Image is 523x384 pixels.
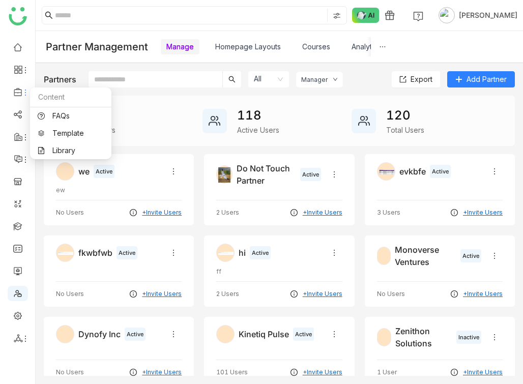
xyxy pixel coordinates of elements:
[386,106,424,125] div: 120
[447,71,515,87] button: Add Partner
[413,11,423,21] img: help.svg
[56,368,84,377] div: No Users
[250,246,271,260] div: Active
[352,8,380,23] img: ask-buddy-normal.svg
[377,368,397,377] div: 1 User
[395,244,456,268] div: Monoverse Ventures
[293,328,314,341] div: Active
[392,71,440,87] button: Export
[303,289,342,299] a: +Invite Users
[254,71,283,87] nz-select-item: All
[352,42,381,51] a: Analytics
[399,165,426,178] div: evkbfe
[430,165,451,179] div: Active
[237,125,279,135] div: Active Users
[467,74,507,85] span: Add Partner
[463,208,503,217] a: +Invite Users
[117,246,137,260] div: Active
[302,42,330,51] a: Courses
[463,289,503,299] a: +Invite Users
[216,267,342,276] div: ff
[166,42,194,51] a: Manage
[395,325,452,349] div: Zenithon Solutions
[216,368,248,377] div: 101 Users
[216,208,239,217] div: 2 Users
[125,328,146,341] div: Active
[217,244,235,262] img: 6867978052e8902e80224d92
[215,42,281,51] a: Homepage Layouts
[377,163,396,181] img: 6868be3682f7e37c0c727799
[333,12,341,20] img: search-type.svg
[377,289,405,299] div: No Users
[56,208,84,217] div: No Users
[46,41,148,53] div: Partner Management
[142,368,182,377] a: +Invite Users
[377,208,400,217] div: 3 Users
[303,208,342,217] a: +Invite Users
[38,147,104,154] a: Library
[217,166,232,184] img: 686df30f59614c7980a3c344
[9,7,27,25] img: logo
[237,106,279,125] div: 118
[239,247,246,259] div: hi
[56,186,182,195] div: ew
[460,249,481,263] div: Active
[303,368,342,377] a: +Invite Users
[216,289,239,299] div: 2 Users
[44,73,76,85] div: Partners
[459,10,517,21] span: [PERSON_NAME]
[456,331,481,344] div: Inactive
[56,244,75,262] img: 6867a94a439ed8697d111069
[78,165,90,178] div: we
[94,165,114,179] div: Active
[56,289,84,299] div: No Users
[78,247,112,259] div: fkwbfwb
[463,368,503,377] a: +Invite Users
[142,289,182,299] a: +Invite Users
[30,87,111,107] div: Content
[386,125,424,135] div: Total Users
[439,7,455,23] img: avatar
[38,112,104,120] a: FAQs
[239,328,289,340] div: Kinetiq Pulse
[237,162,296,187] div: Do Not Touch Partner
[38,130,104,137] a: Template
[78,328,121,340] div: Dynofy Inc
[301,76,328,83] div: Manager
[300,168,321,182] div: Active
[142,208,182,217] a: +Invite Users
[411,74,432,85] span: Export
